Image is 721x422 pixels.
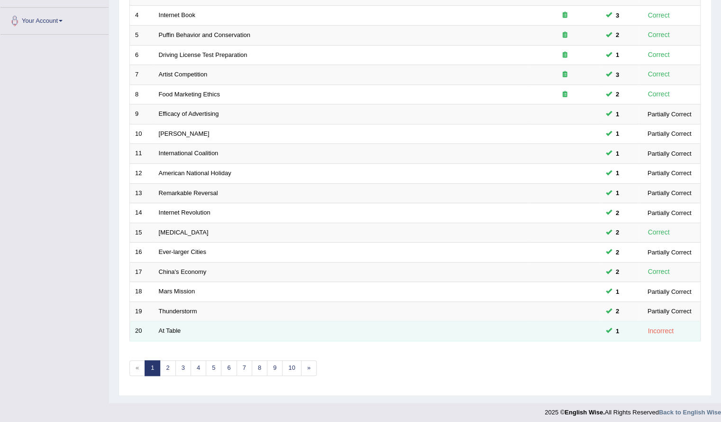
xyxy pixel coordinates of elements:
[267,360,283,376] a: 9
[535,51,595,60] div: Exam occurring question
[612,149,623,159] span: You can still take this question
[565,409,604,416] strong: English Wise.
[159,268,207,275] a: China's Economy
[644,149,695,159] div: Partially Correct
[159,150,219,157] a: International Coalition
[644,266,674,277] div: Correct
[159,327,181,334] a: At Table
[130,65,154,85] td: 7
[644,168,695,178] div: Partially Correct
[612,306,623,316] span: You can still take this question
[130,243,154,263] td: 16
[644,287,695,297] div: Partially Correct
[644,69,674,80] div: Correct
[130,203,154,223] td: 14
[130,124,154,144] td: 10
[130,163,154,183] td: 12
[130,183,154,203] td: 13
[644,208,695,218] div: Partially Correct
[612,208,623,218] span: You can still take this question
[535,90,595,99] div: Exam occurring question
[221,360,237,376] a: 6
[644,89,674,100] div: Correct
[612,227,623,237] span: You can still take this question
[644,10,674,21] div: Correct
[206,360,221,376] a: 5
[644,227,674,238] div: Correct
[282,360,301,376] a: 10
[129,360,145,376] span: «
[159,209,210,216] a: Internet Revolution
[545,403,721,417] div: 2025 © All Rights Reserved
[612,326,623,336] span: You can still take this question
[159,91,220,98] a: Food Marketing Ethics
[612,89,623,99] span: You can still take this question
[612,168,623,178] span: You can still take this question
[301,360,317,376] a: »
[644,247,695,257] div: Partially Correct
[145,360,160,376] a: 1
[644,109,695,119] div: Partially Correct
[644,326,677,337] div: Incorrect
[644,49,674,60] div: Correct
[612,188,623,198] span: You can still take this question
[159,169,231,177] a: American National Holiday
[0,8,109,31] a: Your Account
[130,6,154,26] td: 4
[252,360,267,376] a: 8
[159,229,209,236] a: [MEDICAL_DATA]
[237,360,252,376] a: 7
[130,84,154,104] td: 8
[130,144,154,164] td: 11
[535,70,595,79] div: Exam occurring question
[535,31,595,40] div: Exam occurring question
[159,11,195,19] a: Internet Book
[159,71,208,78] a: Artist Competition
[130,282,154,302] td: 18
[159,31,250,38] a: Puffin Behavior and Conservation
[612,70,623,80] span: You can still take this question
[191,360,206,376] a: 4
[160,360,175,376] a: 2
[644,188,695,198] div: Partially Correct
[535,11,595,20] div: Exam occurring question
[159,51,247,58] a: Driving License Test Preparation
[612,10,623,20] span: You can still take this question
[159,130,210,137] a: [PERSON_NAME]
[175,360,191,376] a: 3
[130,301,154,321] td: 19
[612,50,623,60] span: You can still take this question
[612,109,623,119] span: You can still take this question
[612,247,623,257] span: You can still take this question
[159,248,206,255] a: Ever-larger Cities
[130,321,154,341] td: 20
[644,29,674,40] div: Correct
[159,189,218,197] a: Remarkable Reversal
[130,262,154,282] td: 17
[612,267,623,277] span: You can still take this question
[644,306,695,316] div: Partially Correct
[612,287,623,297] span: You can still take this question
[612,129,623,139] span: You can still take this question
[130,26,154,46] td: 5
[130,45,154,65] td: 6
[644,129,695,139] div: Partially Correct
[612,30,623,40] span: You can still take this question
[159,308,197,315] a: Thunderstorm
[159,288,195,295] a: Mars Mission
[130,104,154,124] td: 9
[659,409,721,416] a: Back to English Wise
[159,110,219,117] a: Efficacy of Advertising
[130,223,154,243] td: 15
